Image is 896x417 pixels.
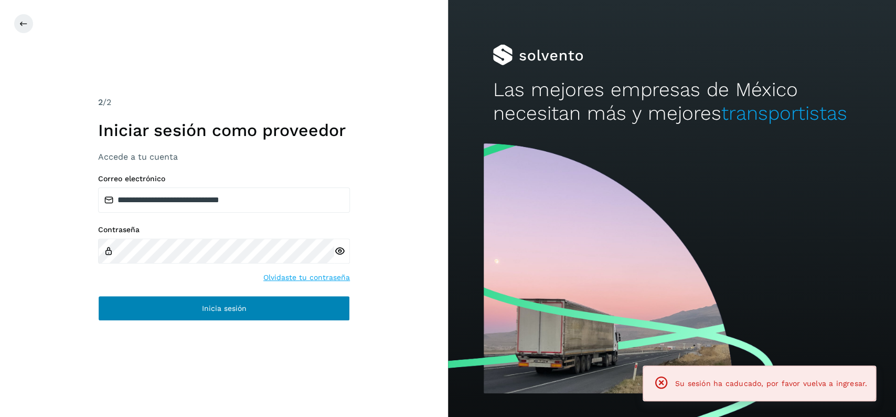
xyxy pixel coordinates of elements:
label: Correo electrónico [98,174,350,183]
h2: Las mejores empresas de México necesitan más y mejores [493,78,851,125]
a: Olvidaste tu contraseña [263,272,350,283]
div: /2 [98,96,350,109]
span: Su sesión ha caducado, por favor vuelva a ingresar. [675,379,867,388]
h3: Accede a tu cuenta [98,152,350,162]
button: Inicia sesión [98,296,350,321]
label: Contraseña [98,225,350,234]
h1: Iniciar sesión como proveedor [98,120,350,140]
span: transportistas [721,102,847,124]
span: 2 [98,97,103,107]
span: Inicia sesión [202,305,247,312]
